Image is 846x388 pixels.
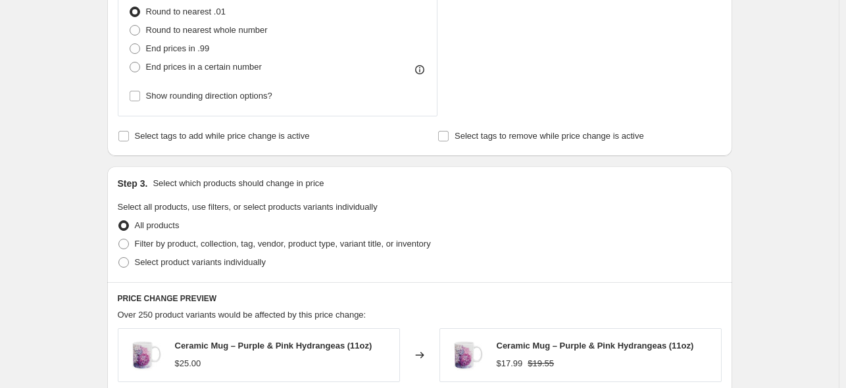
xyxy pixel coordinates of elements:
span: Select product variants individually [135,257,266,267]
span: Show rounding direction options? [146,91,272,101]
h6: PRICE CHANGE PREVIEW [118,293,722,304]
h2: Step 3. [118,177,148,190]
span: Ceramic Mug – Purple & Pink Hydrangeas (11oz) [497,341,694,351]
span: Select all products, use filters, or select products variants individually [118,202,378,212]
span: Over 250 product variants would be affected by this price change: [118,310,366,320]
span: Select tags to add while price change is active [135,131,310,141]
span: Ceramic Mug – Purple & Pink Hydrangeas (11oz) [175,341,372,351]
img: 15121826410562903063_2048_80x.jpg [447,335,486,375]
div: $17.99 [497,357,523,370]
span: End prices in a certain number [146,62,262,72]
p: Select which products should change in price [153,177,324,190]
span: Round to nearest whole number [146,25,268,35]
span: Round to nearest .01 [146,7,226,16]
span: End prices in .99 [146,43,210,53]
span: All products [135,220,180,230]
span: Select tags to remove while price change is active [455,131,644,141]
strike: $19.55 [528,357,554,370]
div: $25.00 [175,357,201,370]
img: 15121826410562903063_2048_80x.jpg [125,335,164,375]
span: Filter by product, collection, tag, vendor, product type, variant title, or inventory [135,239,431,249]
